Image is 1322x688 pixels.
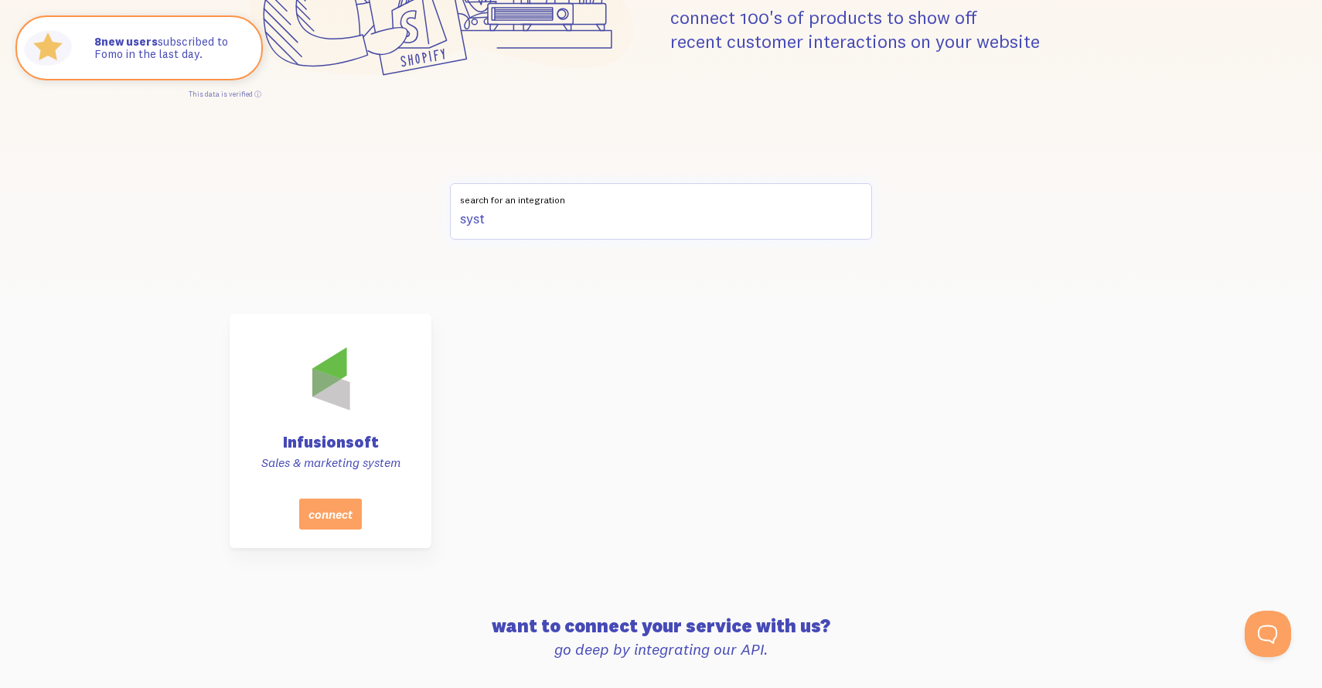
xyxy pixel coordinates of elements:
p: go deep by integrating our API. [230,639,1092,659]
iframe: Help Scout Beacon - Open [1245,611,1291,657]
span: 8 [94,36,101,49]
button: connect [299,499,362,530]
h4: Infusionsoft [248,434,413,450]
a: Infusionsoft Sales & marketing system connect [230,314,431,548]
p: subscribed to Fomo in the last day. [94,36,246,61]
strong: new users [94,34,158,49]
p: Sales & marketing system [248,455,413,471]
label: search for an integration [450,183,872,206]
img: Fomo [20,20,76,76]
h3: want to connect your service with us? [230,616,1092,635]
p: connect 100's of products to show off recent customer interactions on your website [670,5,1092,53]
a: This data is verified ⓘ [189,90,261,98]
